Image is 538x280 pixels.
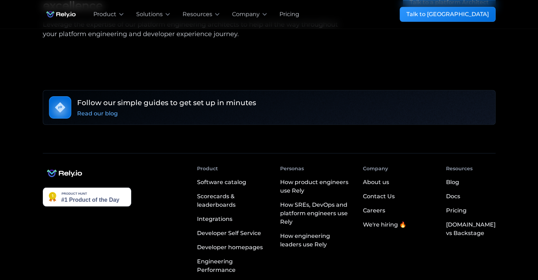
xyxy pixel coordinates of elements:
div: Blog [446,178,459,186]
a: Integrations [197,212,268,226]
h6: Follow our simple guides to get set up in minutes [77,97,256,108]
a: Developer homepages [197,240,268,254]
a: Scorecards & leaderboards [197,189,268,212]
img: Rely.io logo [43,7,79,21]
div: Resources [446,165,472,172]
div: Talk to [GEOGRAPHIC_DATA] [406,10,489,18]
a: We're hiring 🔥 [363,217,406,232]
div: Leverage the expertise of our platform engineering architects to help all the way throughout your... [43,20,346,39]
a: Blog [446,175,459,189]
a: Contact Us [363,189,395,203]
div: Contact Us [363,192,395,200]
div: Personas [280,165,304,172]
div: Integrations [197,215,232,223]
iframe: Chatbot [491,233,528,270]
div: Developer homepages [197,243,263,251]
div: Resources [183,10,212,18]
a: Talk to [GEOGRAPHIC_DATA] [400,7,496,22]
img: Rely.io - The developer portal with an AI assistant you can speak with | Product Hunt [43,187,131,206]
div: Scorecards & leaderboards [197,192,268,209]
a: How engineering leaders use Rely [280,229,352,251]
div: Company [232,10,260,18]
div: Engineering Performance [197,257,268,274]
a: Careers [363,203,385,217]
div: How engineering leaders use Rely [280,232,352,248]
div: We're hiring 🔥 [363,220,406,229]
a: Pricing [279,10,299,18]
a: [DOMAIN_NAME] vs Backstage [446,217,495,240]
div: Pricing [446,206,466,215]
div: Solutions [136,10,163,18]
div: Company [363,165,388,172]
a: Pricing [446,203,466,217]
div: Careers [363,206,385,215]
a: home [43,7,79,21]
div: [DOMAIN_NAME] vs Backstage [446,220,495,237]
a: Follow our simple guides to get set up in minutesRead our blog [43,90,496,125]
div: About us [363,178,389,186]
div: Software catalog [197,178,246,186]
div: Docs [446,192,460,200]
div: Product [197,165,218,172]
div: How SREs, DevOps and platform engineers use Rely [280,200,352,226]
div: Product [93,10,116,18]
a: Engineering Performance [197,254,268,277]
a: Developer Self Service [197,226,268,240]
a: How SREs, DevOps and platform engineers use Rely [280,198,352,229]
div: How product engineers use Rely [280,178,352,195]
div: Developer Self Service [197,229,261,237]
a: Docs [446,189,460,203]
a: About us [363,175,389,189]
a: Software catalog [197,175,268,189]
div: Read our blog [77,109,118,118]
a: How product engineers use Rely [280,175,352,198]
